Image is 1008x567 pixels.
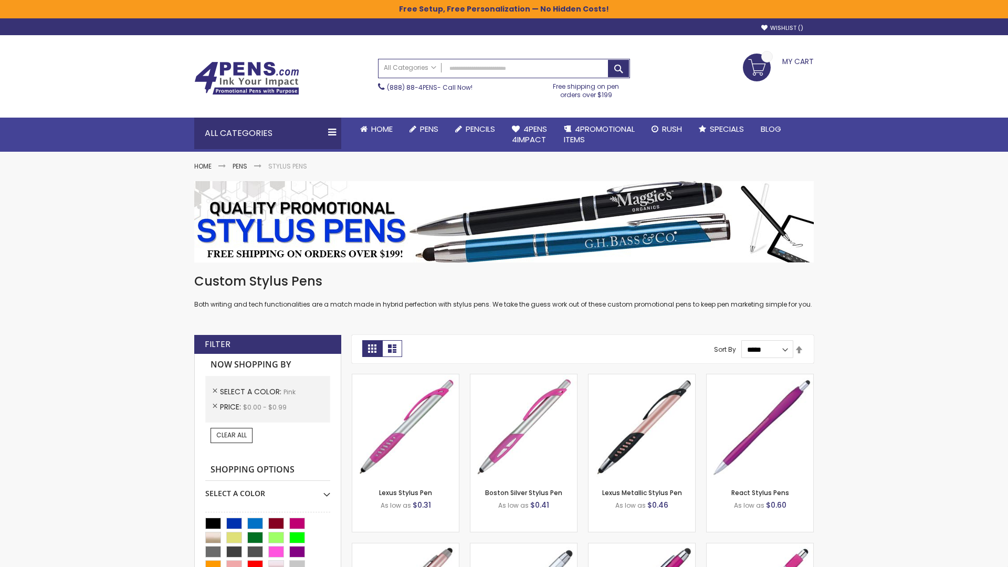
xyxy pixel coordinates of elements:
[707,374,813,481] img: React Stylus Pens-Pink
[371,123,393,134] span: Home
[243,403,287,412] span: $0.00 - $0.99
[233,162,247,171] a: Pens
[205,339,230,350] strong: Filter
[714,345,736,354] label: Sort By
[381,501,411,510] span: As low as
[752,118,790,141] a: Blog
[643,118,690,141] a: Rush
[731,488,789,497] a: React Stylus Pens
[647,500,668,510] span: $0.46
[352,543,459,552] a: Lory Metallic Stylus Pen-Pink
[401,118,447,141] a: Pens
[194,61,299,95] img: 4Pens Custom Pens and Promotional Products
[662,123,682,134] span: Rush
[485,488,562,497] a: Boston Silver Stylus Pen
[761,123,781,134] span: Blog
[466,123,495,134] span: Pencils
[283,387,296,396] span: Pink
[470,374,577,383] a: Boston Silver Stylus Pen-Pink
[413,500,431,510] span: $0.31
[555,118,643,152] a: 4PROMOTIONALITEMS
[589,543,695,552] a: Metallic Cool Grip Stylus Pen-Pink
[470,374,577,481] img: Boston Silver Stylus Pen-Pink
[710,123,744,134] span: Specials
[690,118,752,141] a: Specials
[352,374,459,383] a: Lexus Stylus Pen-Pink
[205,354,330,376] strong: Now Shopping by
[352,118,401,141] a: Home
[503,118,555,152] a: 4Pens4impact
[615,501,646,510] span: As low as
[530,500,549,510] span: $0.41
[761,24,803,32] a: Wishlist
[384,64,436,72] span: All Categories
[498,501,529,510] span: As low as
[220,402,243,412] span: Price
[194,162,212,171] a: Home
[220,386,283,397] span: Select A Color
[564,123,635,145] span: 4PROMOTIONAL ITEMS
[734,501,764,510] span: As low as
[589,374,695,383] a: Lexus Metallic Stylus Pen-Pink
[379,59,442,77] a: All Categories
[447,118,503,141] a: Pencils
[194,181,814,262] img: Stylus Pens
[362,340,382,357] strong: Grid
[707,374,813,383] a: React Stylus Pens-Pink
[205,459,330,481] strong: Shopping Options
[470,543,577,552] a: Silver Cool Grip Stylus Pen-Pink
[194,273,814,290] h1: Custom Stylus Pens
[379,488,432,497] a: Lexus Stylus Pen
[211,428,253,443] a: Clear All
[512,123,547,145] span: 4Pens 4impact
[542,78,631,99] div: Free shipping on pen orders over $199
[268,162,307,171] strong: Stylus Pens
[420,123,438,134] span: Pens
[205,481,330,499] div: Select A Color
[194,118,341,149] div: All Categories
[387,83,437,92] a: (888) 88-4PENS
[387,83,472,92] span: - Call Now!
[194,273,814,309] div: Both writing and tech functionalities are a match made in hybrid perfection with stylus pens. We ...
[602,488,682,497] a: Lexus Metallic Stylus Pen
[352,374,459,481] img: Lexus Stylus Pen-Pink
[216,430,247,439] span: Clear All
[707,543,813,552] a: Pearl Element Stylus Pens-Pink
[766,500,786,510] span: $0.60
[589,374,695,481] img: Lexus Metallic Stylus Pen-Pink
